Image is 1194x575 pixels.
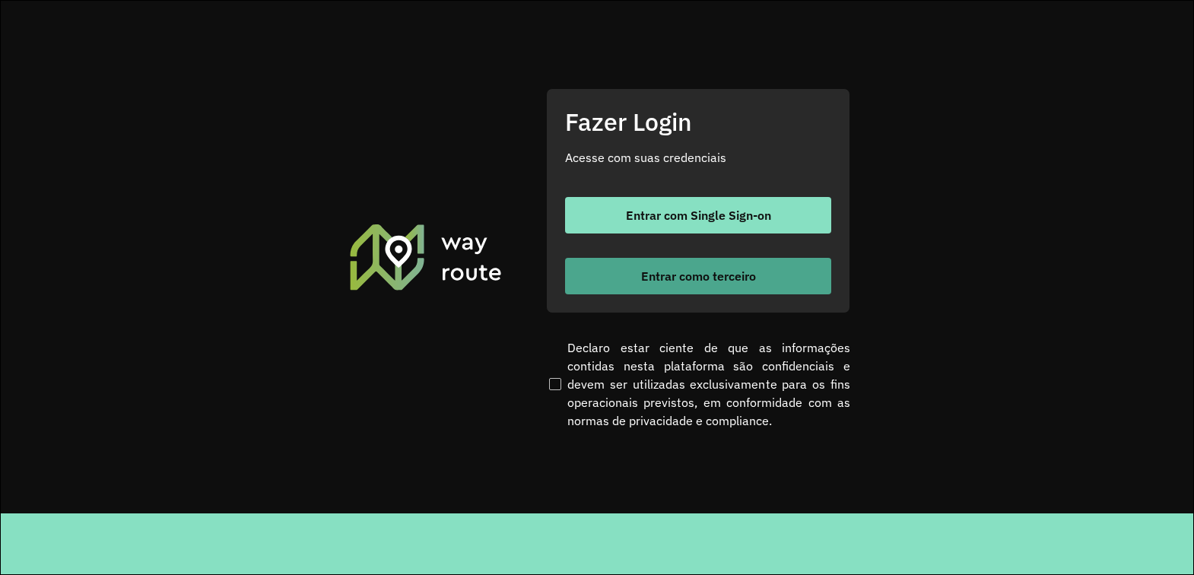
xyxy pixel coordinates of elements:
span: Entrar com Single Sign-on [626,209,771,221]
span: Entrar como terceiro [641,270,756,282]
button: button [565,197,831,233]
img: Roteirizador AmbevTech [348,222,504,292]
p: Acesse com suas credenciais [565,148,831,167]
button: button [565,258,831,294]
label: Declaro estar ciente de que as informações contidas nesta plataforma são confidenciais e devem se... [546,338,850,430]
h2: Fazer Login [565,107,831,136]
